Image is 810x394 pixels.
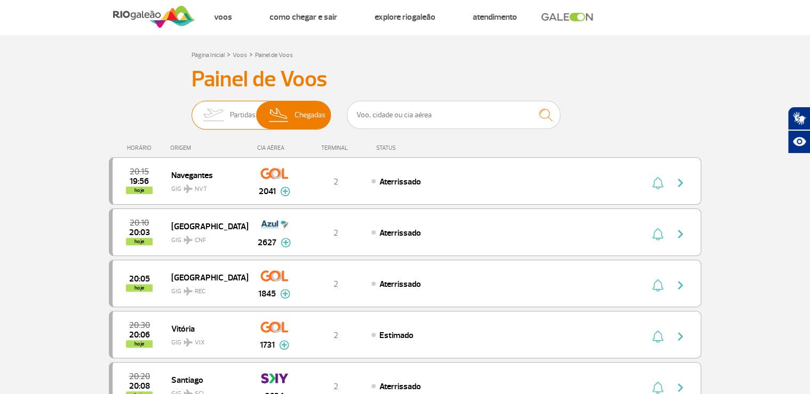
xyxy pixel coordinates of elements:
div: STATUS [370,144,457,151]
span: Chegadas [295,101,325,129]
img: seta-direita-painel-voo.svg [674,279,687,292]
a: Atendimento [473,12,517,22]
div: Plugin de acessibilidade da Hand Talk. [788,107,810,154]
div: ORIGEM [170,144,248,151]
img: seta-direita-painel-voo.svg [674,330,687,343]
h3: Painel de Voos [192,66,618,93]
span: 2 [333,381,338,392]
span: 2025-09-29 20:06:00 [129,331,150,339]
span: 2 [333,176,338,187]
span: 2025-09-29 19:56:48 [130,178,149,185]
img: sino-painel-voo.svg [652,381,663,394]
button: Abrir tradutor de língua de sinais. [788,107,810,130]
span: Aterrissado [379,381,421,392]
img: destiny_airplane.svg [184,287,193,295]
span: Partidas [230,101,256,129]
img: seta-direita-painel-voo.svg [674,176,687,189]
img: sino-painel-voo.svg [652,330,663,343]
span: VIX [195,338,205,348]
a: Explore RIOgaleão [375,12,435,22]
a: Como chegar e sair [269,12,337,22]
span: GIG [171,281,240,296]
img: sino-painel-voo.svg [652,176,663,189]
span: 2 [333,279,338,290]
span: 1845 [258,287,276,300]
div: CIA AÉREA [248,144,301,151]
a: > [249,48,253,60]
span: hoje [126,238,153,245]
span: Santiago [171,373,240,387]
span: 2025-09-29 20:05:00 [129,275,150,283]
span: 2 [333,228,338,238]
span: REC [195,287,205,296]
img: mais-info-painel-voo.svg [281,238,291,247]
span: [GEOGRAPHIC_DATA] [171,219,240,233]
span: NVT [195,184,207,194]
span: hoje [126,284,153,292]
a: Voos [233,51,247,59]
img: mais-info-painel-voo.svg [280,289,290,299]
span: GIG [171,179,240,194]
a: Painel de Voos [255,51,293,59]
span: Vitória [171,321,240,335]
img: destiny_airplane.svg [184,184,193,193]
span: 2025-09-29 20:20:00 [129,373,150,380]
div: HORÁRIO [112,144,170,151]
button: Abrir recursos assistivos. [788,130,810,154]
img: sino-painel-voo.svg [652,228,663,240]
span: [GEOGRAPHIC_DATA] [171,270,240,284]
span: 2627 [258,236,276,249]
span: GIG [171,332,240,348]
span: 2025-09-29 20:30:00 [129,321,150,329]
span: 2025-09-29 20:15:00 [130,168,149,175]
span: Aterrissado [379,176,421,187]
img: destiny_airplane.svg [184,338,193,347]
span: Aterrissado [379,228,421,238]
span: 2025-09-29 20:03:13 [129,229,150,236]
div: TERMINAL [301,144,370,151]
img: mais-info-painel-voo.svg [280,187,290,196]
img: sino-painel-voo.svg [652,279,663,292]
span: 2025-09-29 20:08:00 [129,382,150,390]
img: destiny_airplane.svg [184,236,193,244]
img: slider-embarque [196,101,230,129]
img: mais-info-painel-voo.svg [279,340,289,350]
span: Estimado [379,330,414,341]
span: CNF [195,236,206,245]
input: Voo, cidade ou cia aérea [347,101,560,129]
a: Página Inicial [192,51,225,59]
span: 2025-09-29 20:10:00 [130,219,149,227]
a: > [227,48,231,60]
span: hoje [126,187,153,194]
span: 2041 [259,185,276,198]
a: Voos [214,12,232,22]
span: Aterrissado [379,279,421,290]
span: hoje [126,340,153,348]
img: slider-desembarque [263,101,295,129]
span: GIG [171,230,240,245]
img: seta-direita-painel-voo.svg [674,381,687,394]
span: 1731 [260,339,275,351]
img: seta-direita-painel-voo.svg [674,228,687,240]
span: Navegantes [171,168,240,182]
span: 2 [333,330,338,341]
